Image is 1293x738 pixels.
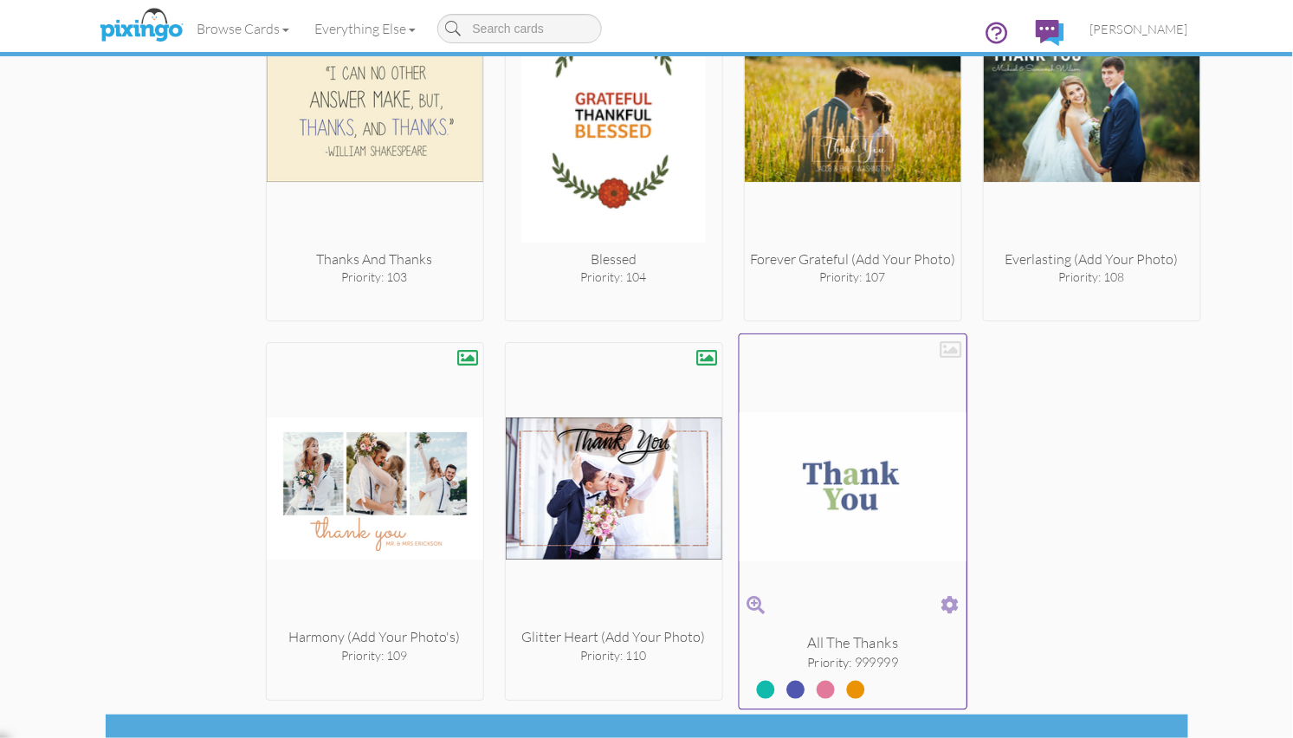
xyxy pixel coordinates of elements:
[506,647,722,664] div: Priority: 110
[437,14,602,43] input: Search cards
[1090,22,1188,36] span: [PERSON_NAME]
[745,249,961,269] div: Forever Grateful (Add Your Photo)
[267,249,483,269] div: Thanks And Thanks
[739,654,967,672] div: Priority: 999999
[506,627,722,647] div: Glitter Heart (Add Your Photo)
[739,342,967,633] img: 20250910-225823-742c34b92f82-250.jpg
[739,633,967,654] div: All The Thanks
[302,7,429,50] a: Everything Else
[184,7,302,50] a: Browse Cards
[267,350,483,627] img: 20190919-042307-794aeed35c7b-250.jpg
[745,269,961,286] div: Priority: 107
[984,269,1200,286] div: Priority: 108
[267,647,483,664] div: Priority: 109
[506,249,722,269] div: Blessed
[506,269,722,286] div: Priority: 104
[95,4,187,48] img: pixingo logo
[1077,7,1201,51] a: [PERSON_NAME]
[506,350,722,627] img: 20181005-062450-69041d83-250.jpg
[984,249,1200,269] div: Everlasting (Add Your Photo)
[267,627,483,647] div: Harmony (Add Your Photo's)
[1036,20,1064,46] img: comments.svg
[267,269,483,286] div: Priority: 103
